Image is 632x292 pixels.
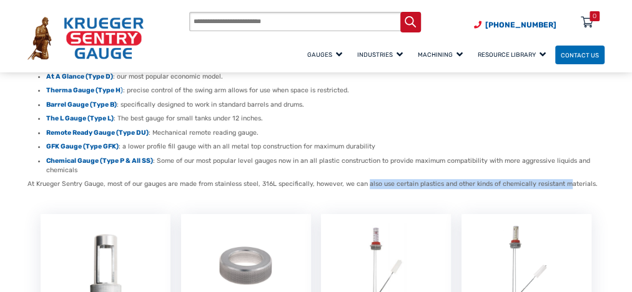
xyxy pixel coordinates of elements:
span: Gauges [307,51,342,58]
span: Industries [357,51,403,58]
li: : Mechanical remote reading gauge. [46,128,605,137]
a: Contact Us [555,46,605,65]
a: Barrel Gauge (Type B) [46,100,117,109]
span: Resource Library [478,51,546,58]
a: Industries [352,44,412,66]
p: At Krueger Sentry Gauge, most of our gauges are made from stainless steel, 316L specifically, how... [27,179,605,189]
a: Therma Gauge (Type H) [46,86,123,94]
strong: Therma Gauge (Type H [46,86,121,94]
img: Krueger Sentry Gauge [27,17,144,60]
a: Machining [412,44,472,66]
a: Chemical Gauge (Type P & All SS) [46,157,153,165]
a: Gauges [302,44,352,66]
div: 0 [593,11,596,21]
li: : our most popular economic model. [46,72,605,81]
span: Contact Us [561,51,599,58]
li: : a lower profile fill gauge with an all metal top construction for maximum durability [46,142,605,151]
li: : precise control of the swing arm allows for use when space is restricted. [46,85,605,95]
li: : Some of our most popular level gauges now in an all plastic construction to provide maximum com... [46,156,605,175]
li: : specifically designed to work in standard barrels and drums. [46,100,605,109]
a: Remote Ready Gauge (Type DU) [46,129,149,137]
span: Machining [418,51,463,58]
a: GFK Gauge (Type GFK) [46,142,119,150]
span: [PHONE_NUMBER] [485,21,556,29]
a: The L Gauge (Type L) [46,114,114,122]
a: At A Glance (Type D) [46,72,113,80]
a: Phone Number (920) 434-8860 [474,19,556,31]
a: Resource Library [472,44,555,66]
li: : The best gauge for small tanks under 12 inches. [46,114,605,123]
